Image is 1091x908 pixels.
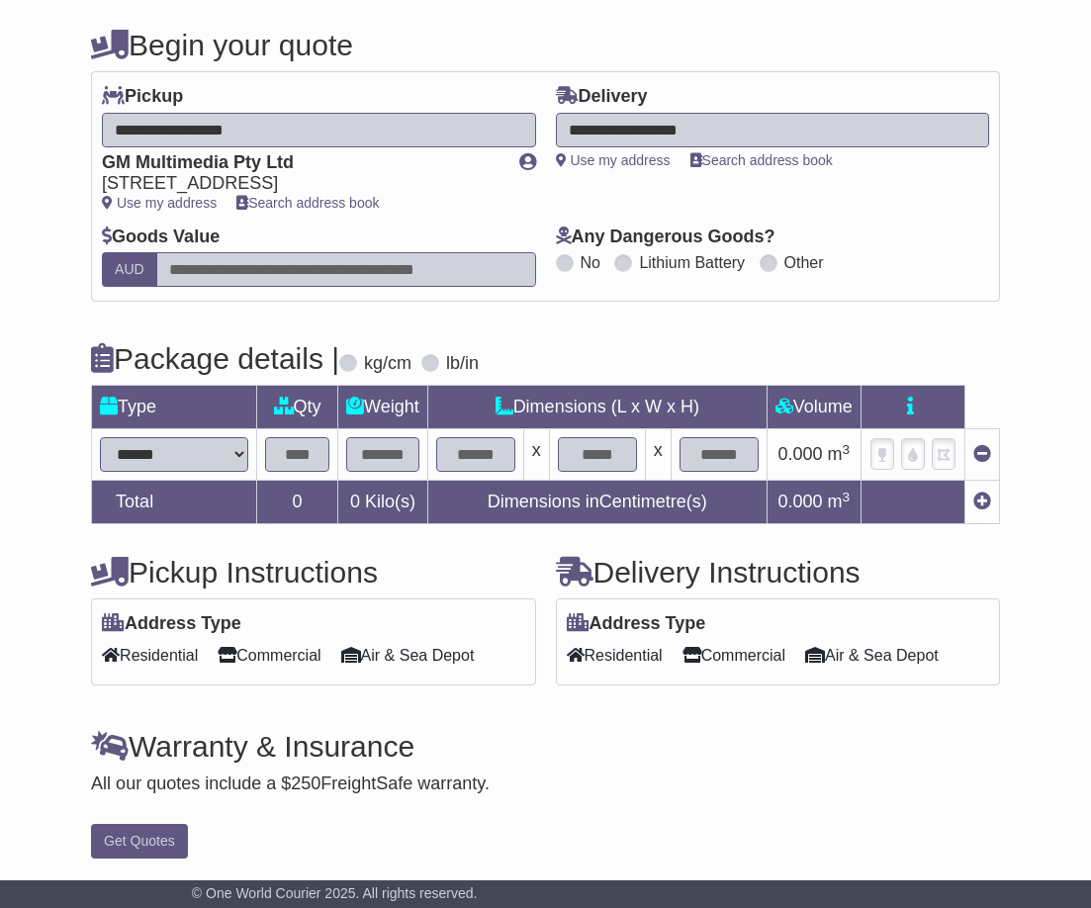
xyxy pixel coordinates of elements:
h4: Begin your quote [91,29,1000,61]
td: x [645,429,671,481]
label: Address Type [102,613,241,635]
td: Qty [257,386,338,429]
td: Weight [338,386,428,429]
span: Residential [102,640,198,671]
span: Air & Sea Depot [805,640,939,671]
span: Commercial [218,640,320,671]
span: 0 [350,492,360,511]
div: GM Multimedia Pty Ltd [102,152,499,174]
td: Dimensions (L x W x H) [427,386,767,429]
span: Residential [567,640,663,671]
h4: Pickup Instructions [91,556,535,589]
span: 250 [291,773,320,793]
sup: 3 [843,490,851,504]
label: Other [784,253,824,272]
sup: 3 [843,442,851,457]
h4: Delivery Instructions [556,556,1000,589]
label: Address Type [567,613,706,635]
span: 0.000 [778,444,823,464]
span: m [828,492,851,511]
a: Use my address [102,195,217,211]
span: m [828,444,851,464]
button: Get Quotes [91,824,188,859]
a: Add new item [973,492,991,511]
label: Lithium Battery [639,253,745,272]
td: Type [92,386,257,429]
a: Use my address [556,152,671,168]
td: Volume [767,386,861,429]
h4: Package details | [91,342,339,375]
label: Pickup [102,86,183,108]
td: Total [92,481,257,524]
span: © One World Courier 2025. All rights reserved. [192,885,478,901]
span: 0.000 [778,492,823,511]
label: Any Dangerous Goods? [556,227,775,248]
td: x [523,429,549,481]
h4: Warranty & Insurance [91,730,1000,763]
label: lb/in [446,353,479,375]
a: Remove this item [973,444,991,464]
td: Kilo(s) [338,481,428,524]
a: Search address book [236,195,379,211]
label: kg/cm [364,353,411,375]
span: Air & Sea Depot [341,640,475,671]
div: [STREET_ADDRESS] [102,173,499,195]
td: Dimensions in Centimetre(s) [427,481,767,524]
label: Delivery [556,86,648,108]
label: No [581,253,600,272]
td: 0 [257,481,338,524]
a: Search address book [690,152,833,168]
label: Goods Value [102,227,220,248]
label: AUD [102,252,157,287]
span: Commercial [682,640,785,671]
div: All our quotes include a $ FreightSafe warranty. [91,773,1000,795]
